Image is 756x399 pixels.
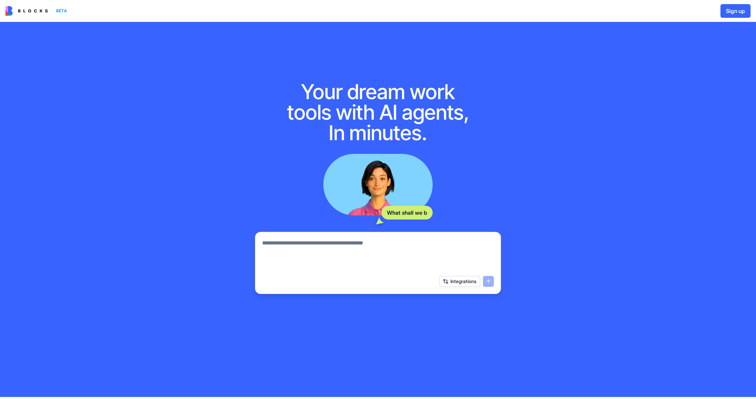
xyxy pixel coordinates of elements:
[280,81,476,143] h1: Your dream work tools with AI agents, In minutes.
[53,6,70,16] div: BETA
[381,206,433,220] div: What shall we b
[720,4,751,18] button: Sign up
[439,276,480,287] button: Integrations
[5,6,70,16] a: BETA
[5,6,48,16] img: logo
